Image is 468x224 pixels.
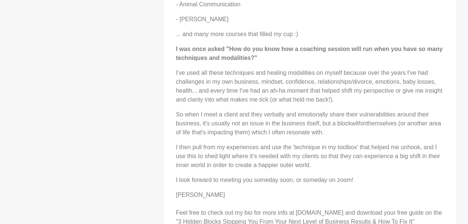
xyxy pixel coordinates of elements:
[176,176,444,185] p: I look forward to meeting you someday soon, or someday on zoom!
[176,46,442,61] strong: I was once asked "How do you know how a coaching session will run when you have so many technique...
[176,30,444,39] p: ... and many more courses that filled my cup :)
[176,15,444,24] p: - [PERSON_NAME]
[176,143,444,170] p: I then pull from my experiences and use the 'technique in my toolbox' that helped me unhook, and ...
[176,110,444,137] p: So when I meet a client and they verbally and emotionally share their vulnerabilities around thei...
[351,120,366,127] em: within
[176,68,444,104] p: I've used all these techniques and healing modalities on myself because over the years I've had c...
